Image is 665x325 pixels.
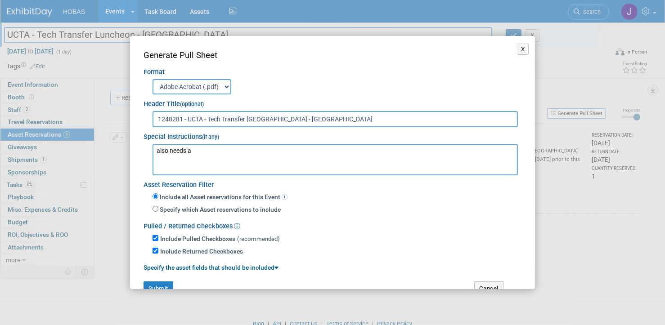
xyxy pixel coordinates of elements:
[144,281,173,296] button: Submit
[518,44,529,55] button: X
[144,61,521,77] div: Format
[282,194,288,200] span: 1
[237,236,280,242] span: (recommended)
[160,235,235,244] label: Include Pulled Checkboxes
[144,217,521,232] div: Pulled / Returned Checkboxes
[474,281,503,296] button: Cancel
[144,175,521,190] div: Asset Reservation Filter
[144,127,521,142] div: Special Instructions
[144,49,521,62] div: Generate Pull Sheet
[144,94,521,109] div: Header Title
[202,134,219,140] small: (if any)
[180,101,204,107] small: (optional)
[144,264,279,271] a: Specify the asset fields that should be included
[158,205,281,214] label: Specify which Asset reservations to include
[158,193,288,202] label: Include all Asset reservations for this Event
[160,247,243,256] label: Include Returned Checkboxes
